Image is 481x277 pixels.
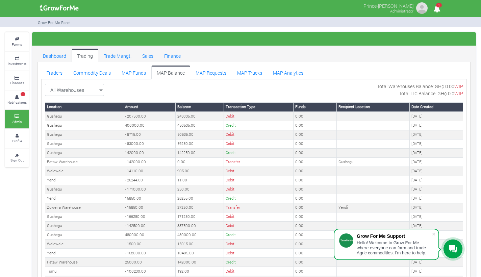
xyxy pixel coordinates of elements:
span: 1 [436,3,442,7]
td: Credit [224,258,294,267]
td: - 207500.00 [123,112,176,121]
p: Total ITC Balance: GH¢ 0.0 [399,90,463,97]
td: 0.00 [294,185,337,194]
td: 0.00 [294,167,337,176]
td: 243035.00 [176,112,224,121]
td: - 171000.00 [123,185,176,194]
td: 0.00 [294,130,337,139]
small: Sign Out [10,158,24,162]
td: Debit [224,240,294,249]
small: Administrator [390,8,413,14]
th: Funds [294,102,337,111]
div: Hello! Welcome to Grow For Me where everyone can farm and trade Agric commodities. I'm here to help. [357,240,432,255]
td: Yendi [337,203,410,212]
td: - 1500.00 [123,240,176,249]
td: Debit [224,249,294,258]
td: 0.00 [294,221,337,230]
td: 0.00 [294,112,337,121]
a: MAP Analytics [268,66,309,79]
td: Tumu [45,267,123,276]
td: [DATE] [410,185,463,194]
td: 192.00 [176,267,224,276]
small: Finances [10,80,24,85]
td: 0.00 [294,258,337,267]
td: - 8715.00 [123,130,176,139]
td: Debit [224,176,294,185]
td: Credit [224,194,294,203]
td: Debit [224,139,294,148]
td: Gushegu [45,185,123,194]
th: Recipient Location [337,102,410,111]
td: 480000.00 [123,230,176,240]
a: Sales [137,49,159,62]
td: Gushegu [45,130,123,139]
td: Gushegu [45,221,123,230]
td: Yendi [45,249,123,258]
td: 0.00 [294,249,337,258]
td: 0.00 [294,267,337,276]
img: growforme image [37,1,81,15]
td: Fataw Warehouse [45,258,123,267]
a: Dashboard [37,49,72,62]
td: Gushegu [45,148,123,157]
td: Fataw Warehouse [45,157,123,167]
td: 0.00 [294,121,337,130]
td: 50535.00 [176,130,224,139]
td: 142000.00 [123,148,176,157]
td: 480000.00 [176,230,224,240]
td: 0.00 [294,212,337,221]
a: Trade Mangt. [98,49,137,62]
td: 27250.00 [176,203,224,212]
td: Gushegu [45,212,123,221]
td: 0.00 [294,139,337,148]
td: Credit [224,148,294,157]
td: 15850.00 [123,194,176,203]
td: - 166250.00 [123,212,176,221]
td: [DATE] [410,203,463,212]
td: Debit [224,130,294,139]
td: 905.00 [176,167,224,176]
td: 0.00 [294,157,337,167]
a: 1 Notifications [5,91,29,109]
td: 0.00 [294,203,337,212]
a: Commodity Deals [68,66,116,79]
td: Gushegu [45,121,123,130]
a: 1 [430,6,444,13]
td: [DATE] [410,267,463,276]
td: [DATE] [410,221,463,230]
td: 0.00 [294,240,337,249]
td: Transfer [224,203,294,212]
td: [DATE] [410,212,463,221]
td: Debit [224,221,294,230]
a: Sign Out [5,149,29,167]
small: Notifications [7,100,27,105]
td: Walewale [45,167,123,176]
small: Farms [12,42,22,47]
td: [DATE] [410,157,463,167]
small: Profile [12,138,22,143]
td: - 142500.00 [123,221,176,230]
td: Zuweira Warehouse [45,203,123,212]
td: Debit [224,167,294,176]
img: growforme image [415,1,429,15]
td: [DATE] [410,121,463,130]
td: 15015.00 [176,240,224,249]
td: 250.00 [176,185,224,194]
a: Profile [5,129,29,148]
td: - 142000.00 [123,157,176,167]
a: Finances [5,71,29,90]
th: Location [45,102,123,111]
td: Debit [224,112,294,121]
td: Debit [224,267,294,276]
small: Admin [12,119,22,124]
span: WIP [454,83,463,90]
td: 337500.00 [176,221,224,230]
td: - 168000.00 [123,249,176,258]
td: - 14110.00 [123,167,176,176]
td: Credit [224,121,294,130]
td: Gushegu [45,139,123,148]
td: Walewale [45,240,123,249]
td: 26255.00 [176,194,224,203]
p: Prince-[PERSON_NAME] [363,1,413,9]
i: Notifications [430,1,444,17]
